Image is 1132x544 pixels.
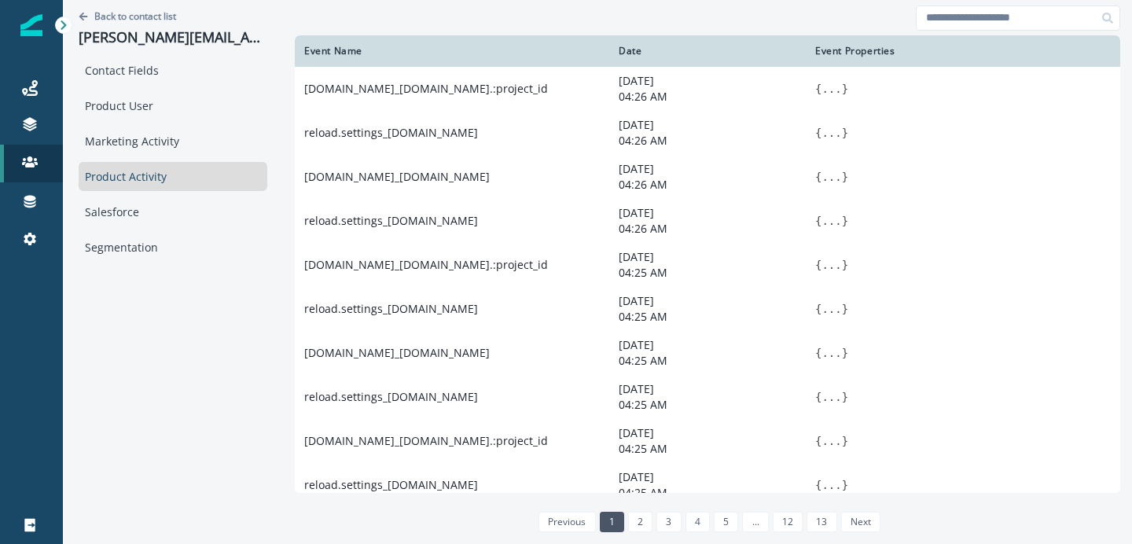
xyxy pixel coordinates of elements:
[79,197,267,226] div: Salesforce
[619,441,796,457] p: 04:25 AM
[295,199,609,243] td: reload.settings_[DOMAIN_NAME]
[619,425,796,441] p: [DATE]
[815,215,821,227] span: {
[842,171,848,183] span: }
[842,391,848,403] span: }
[815,435,821,447] span: {
[619,117,796,133] p: [DATE]
[295,375,609,419] td: reload.settings_[DOMAIN_NAME]
[619,293,796,309] p: [DATE]
[619,353,796,369] p: 04:25 AM
[656,512,681,532] a: Page 3
[619,337,796,353] p: [DATE]
[842,127,848,139] span: }
[20,14,42,36] img: Inflection
[842,215,848,227] span: }
[535,512,880,532] ul: Pagination
[815,391,821,403] span: {
[619,485,796,501] p: 04:25 AM
[821,169,841,185] button: ...
[842,83,848,95] span: }
[815,303,821,315] span: {
[295,463,609,507] td: reload.settings_[DOMAIN_NAME]
[295,243,609,287] td: [DOMAIN_NAME]_[DOMAIN_NAME].:project_id
[685,512,710,532] a: Page 4
[79,9,176,23] button: Go back
[619,177,796,193] p: 04:26 AM
[79,162,267,191] div: Product Activity
[842,479,848,491] span: }
[79,127,267,156] div: Marketing Activity
[821,213,841,229] button: ...
[821,125,841,141] button: ...
[821,389,841,405] button: ...
[295,67,609,111] td: [DOMAIN_NAME]_[DOMAIN_NAME].:project_id
[619,221,796,237] p: 04:26 AM
[815,259,821,271] span: {
[304,45,600,57] div: Event Name
[79,233,267,262] div: Segmentation
[619,249,796,265] p: [DATE]
[600,512,624,532] a: Page 1 is your current page
[619,205,796,221] p: [DATE]
[773,512,803,532] a: Page 12
[619,133,796,149] p: 04:26 AM
[841,512,880,532] a: Next page
[295,419,609,463] td: [DOMAIN_NAME]_[DOMAIN_NAME].:project_id
[821,81,841,97] button: ...
[79,56,267,85] div: Contact Fields
[619,265,796,281] p: 04:25 AM
[619,381,796,397] p: [DATE]
[79,91,267,120] div: Product User
[295,331,609,375] td: [DOMAIN_NAME]_[DOMAIN_NAME]
[821,433,841,449] button: ...
[619,469,796,485] p: [DATE]
[295,155,609,199] td: [DOMAIN_NAME]_[DOMAIN_NAME]
[842,303,848,315] span: }
[815,347,821,359] span: {
[821,477,841,493] button: ...
[619,397,796,413] p: 04:25 AM
[815,83,821,95] span: {
[619,89,796,105] p: 04:26 AM
[842,259,848,271] span: }
[815,45,1111,57] div: Event Properties
[628,512,652,532] a: Page 2
[619,161,796,177] p: [DATE]
[94,9,176,23] p: Back to contact list
[79,29,267,46] p: [PERSON_NAME][EMAIL_ADDRESS][DOMAIN_NAME]
[815,479,821,491] span: {
[815,127,821,139] span: {
[714,512,738,532] a: Page 5
[619,45,796,57] div: Date
[295,111,609,155] td: reload.settings_[DOMAIN_NAME]
[742,512,768,532] a: Jump forward
[842,347,848,359] span: }
[619,73,796,89] p: [DATE]
[815,171,821,183] span: {
[295,287,609,331] td: reload.settings_[DOMAIN_NAME]
[821,257,841,273] button: ...
[619,309,796,325] p: 04:25 AM
[842,435,848,447] span: }
[821,301,841,317] button: ...
[821,345,841,361] button: ...
[807,512,836,532] a: Page 13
